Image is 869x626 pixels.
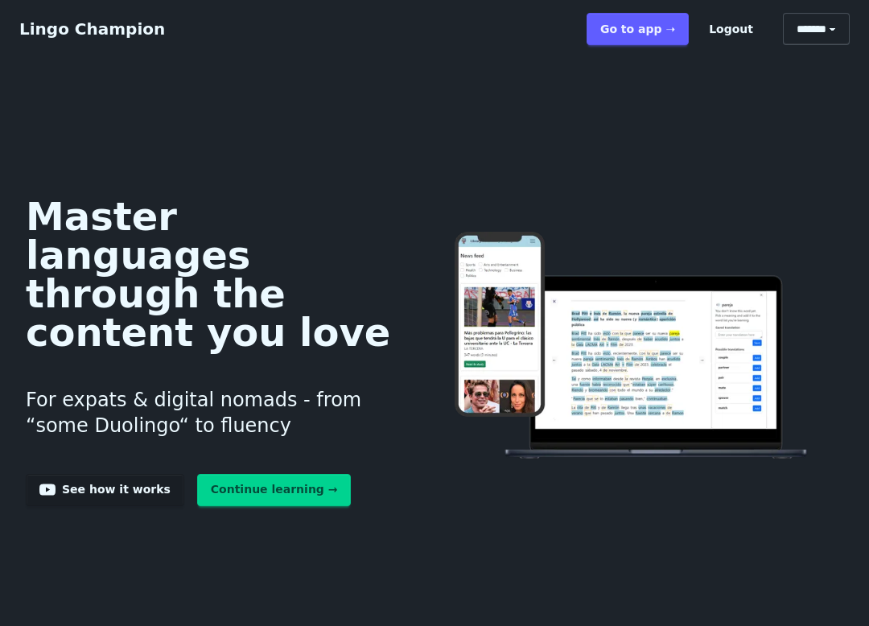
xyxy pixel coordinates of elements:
button: Logout [695,13,767,45]
a: Lingo Champion [19,19,165,39]
a: Continue learning → [197,474,352,506]
h1: Master languages through the content you love [26,197,397,352]
a: Go to app ➝ [587,13,689,45]
a: See how it works [26,474,184,506]
h3: For expats & digital nomads - from “some Duolingo“ to fluency [26,368,397,458]
img: Learn languages online [422,232,843,462]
